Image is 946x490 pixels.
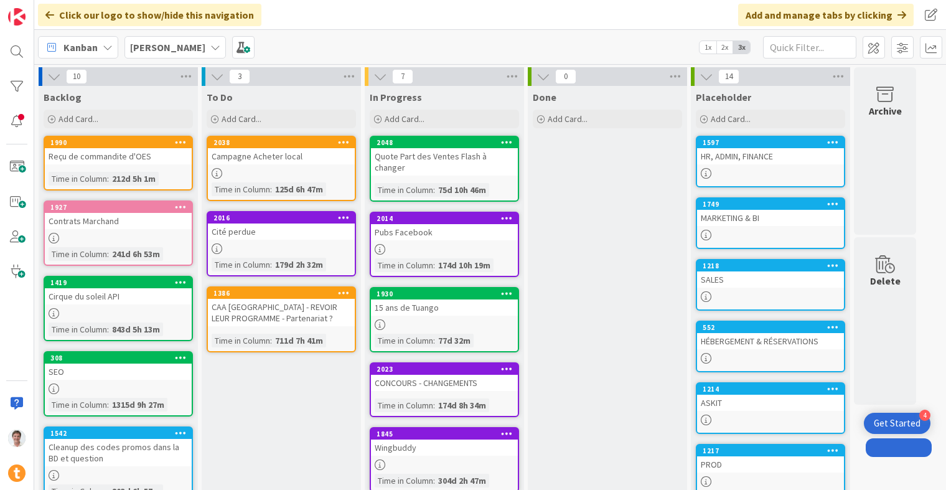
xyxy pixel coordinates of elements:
div: 1990Reçu de commandite d'OES [45,137,192,164]
div: 1214 [703,385,844,393]
div: 1386CAA [GEOGRAPHIC_DATA] - REVOIR LEUR PROGRAMME - Partenariat ? [208,288,355,326]
div: 2048Quote Part des Ventes Flash à changer [371,137,518,176]
a: 2016Cité perdueTime in Column:179d 2h 32m [207,211,356,276]
div: 1845Wingbuddy [371,428,518,456]
span: 10 [66,69,87,84]
div: 1749 [703,200,844,209]
div: 1386 [208,288,355,299]
img: JG [8,430,26,447]
span: Backlog [44,91,82,103]
div: Time in Column [375,398,433,412]
div: 179d 2h 32m [272,258,326,271]
div: 1217 [697,445,844,456]
div: HR, ADMIN, FINANCE [697,148,844,164]
span: : [107,398,109,412]
span: 3 [229,69,250,84]
div: 1749 [697,199,844,210]
div: 1597HR, ADMIN, FINANCE [697,137,844,164]
div: 308 [45,352,192,364]
div: 1419 [50,278,192,287]
div: 174d 10h 19m [435,258,494,272]
div: ASKIT [697,395,844,411]
div: 1990 [50,138,192,147]
div: 2016 [213,214,355,222]
div: 1214ASKIT [697,384,844,411]
div: Time in Column [212,258,270,271]
div: 2023 [371,364,518,375]
div: 241d 6h 53m [109,247,163,261]
div: Time in Column [375,474,433,488]
a: 308SEOTime in Column:1315d 9h 27m [44,351,193,417]
div: Add and manage tabs by clicking [738,4,914,26]
div: Time in Column [49,323,107,336]
div: 1386 [213,289,355,298]
div: 2048 [377,138,518,147]
div: 2016Cité perdue [208,212,355,240]
div: 1214 [697,384,844,395]
div: 1927 [45,202,192,213]
div: Reçu de commandite d'OES [45,148,192,164]
div: CAA [GEOGRAPHIC_DATA] - REVOIR LEUR PROGRAMME - Partenariat ? [208,299,355,326]
div: 843d 5h 13m [109,323,163,336]
div: Time in Column [375,183,433,197]
div: 1990 [45,137,192,148]
span: : [107,247,109,261]
div: 2014 [377,214,518,223]
div: 15 ans de Tuango [371,299,518,316]
div: Click our logo to show/hide this navigation [38,4,261,26]
a: 1419Cirque du soleil APITime in Column:843d 5h 13m [44,276,193,341]
div: 4 [919,410,930,421]
div: 552HÉBERGEMENT & RÉSERVATIONS [697,322,844,349]
div: 308 [50,354,192,362]
b: [PERSON_NAME] [130,41,205,54]
div: SALES [697,271,844,288]
div: Time in Column [49,398,107,412]
div: PROD [697,456,844,473]
div: 711d 7h 41m [272,334,326,347]
div: 1217 [703,446,844,455]
div: Cleanup des codes promos dans la BD et question [45,439,192,466]
span: Placeholder [696,91,751,103]
div: Time in Column [212,334,270,347]
div: 2038 [208,137,355,148]
a: 1597HR, ADMIN, FINANCE [696,136,845,187]
a: 2048Quote Part des Ventes Flash à changerTime in Column:75d 10h 46m [370,136,519,202]
div: Quote Part des Ventes Flash à changer [371,148,518,176]
div: 125d 6h 47m [272,182,326,196]
div: 1930 [377,290,518,298]
a: 2023CONCOURS - CHANGEMENTSTime in Column:174d 8h 34m [370,362,519,417]
div: Get Started [874,417,920,430]
div: 1218 [703,261,844,270]
div: 2023 [377,365,518,374]
span: : [107,172,109,186]
div: 1845 [377,430,518,438]
span: : [433,398,435,412]
div: Archive [869,103,902,118]
div: Time in Column [212,182,270,196]
div: 1930 [371,288,518,299]
span: : [433,258,435,272]
span: Done [533,91,556,103]
div: 174d 8h 34m [435,398,489,412]
div: Campagne Acheter local [208,148,355,164]
div: Time in Column [375,334,433,347]
div: 2048 [371,137,518,148]
span: Add Card... [548,113,588,125]
span: To Do [207,91,233,103]
div: 75d 10h 46m [435,183,489,197]
div: 2038 [213,138,355,147]
div: 1749MARKETING & BI [697,199,844,226]
span: Add Card... [385,113,424,125]
span: 7 [392,69,413,84]
a: 1990Reçu de commandite d'OESTime in Column:212d 5h 1m [44,136,193,191]
span: 1x [700,41,716,54]
span: : [433,334,435,347]
a: 1927Contrats MarchandTime in Column:241d 6h 53m [44,200,193,266]
img: Visit kanbanzone.com [8,8,26,26]
div: 304d 2h 47m [435,474,489,488]
div: 1419Cirque du soleil API [45,277,192,304]
input: Quick Filter... [763,36,856,59]
a: 2014Pubs FacebookTime in Column:174d 10h 19m [370,212,519,277]
div: 552 [703,323,844,332]
div: CONCOURS - CHANGEMENTS [371,375,518,391]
